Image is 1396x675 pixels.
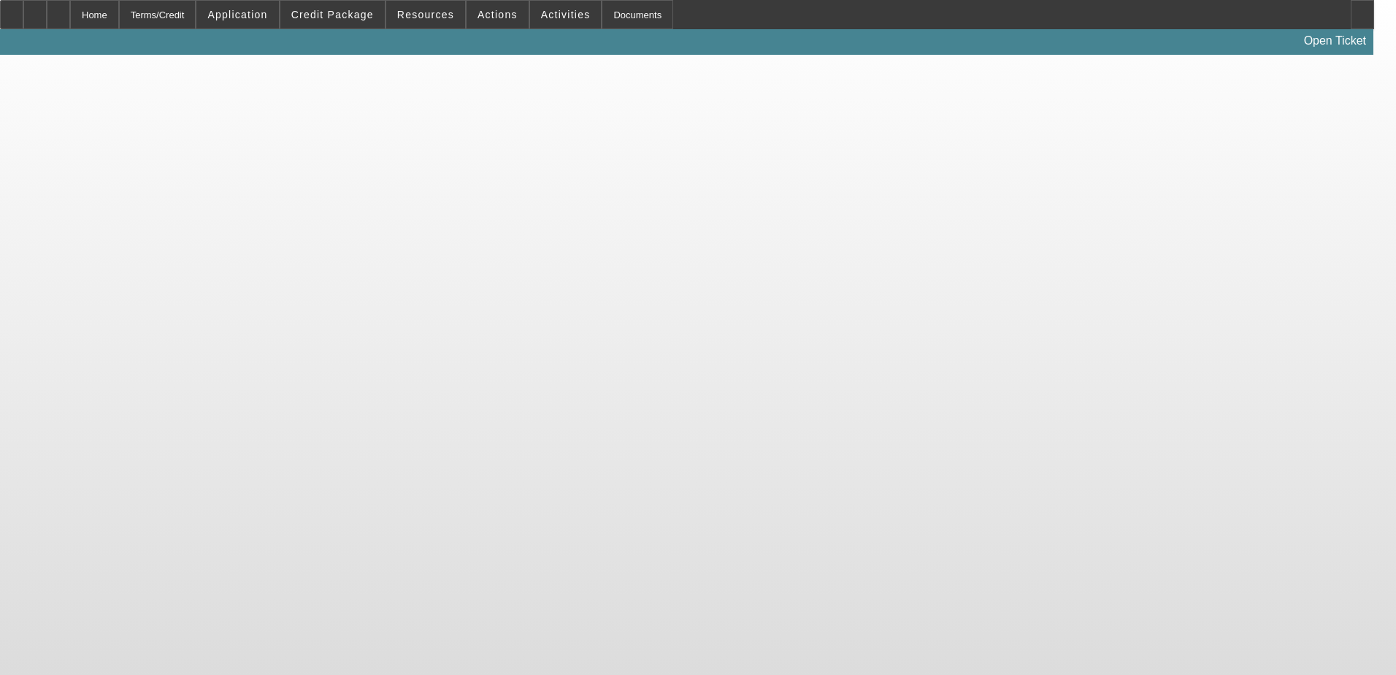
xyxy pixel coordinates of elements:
span: Application [207,9,267,20]
button: Resources [386,1,465,28]
button: Application [196,1,278,28]
button: Activities [530,1,602,28]
button: Credit Package [280,1,385,28]
span: Credit Package [291,9,374,20]
span: Resources [397,9,454,20]
span: Activities [541,9,591,20]
span: Actions [478,9,518,20]
a: Open Ticket [1298,28,1372,53]
button: Actions [467,1,529,28]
